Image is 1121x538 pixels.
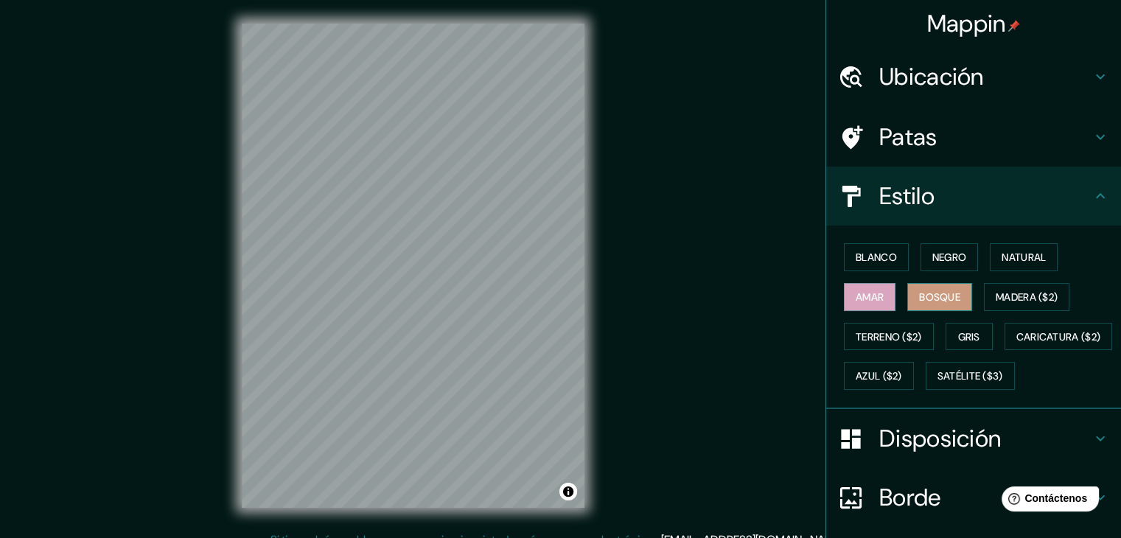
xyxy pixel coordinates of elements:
[990,243,1058,271] button: Natural
[826,47,1121,106] div: Ubicación
[856,370,902,383] font: Azul ($2)
[856,290,884,304] font: Amar
[826,108,1121,167] div: Patas
[879,423,1001,454] font: Disposición
[879,61,984,92] font: Ubicación
[919,290,960,304] font: Bosque
[879,482,941,513] font: Borde
[844,283,895,311] button: Amar
[844,323,934,351] button: Terreno ($2)
[984,283,1069,311] button: Madera ($2)
[907,283,972,311] button: Bosque
[844,362,914,390] button: Azul ($2)
[990,481,1105,522] iframe: Lanzador de widgets de ayuda
[844,243,909,271] button: Blanco
[856,251,897,264] font: Blanco
[1002,251,1046,264] font: Natural
[242,24,584,508] canvas: Mapa
[826,409,1121,468] div: Disposición
[826,468,1121,527] div: Borde
[927,8,1006,39] font: Mappin
[826,167,1121,226] div: Estilo
[958,330,980,343] font: Gris
[937,370,1003,383] font: Satélite ($3)
[879,122,937,153] font: Patas
[1008,20,1020,32] img: pin-icon.png
[946,323,993,351] button: Gris
[856,330,922,343] font: Terreno ($2)
[1005,323,1113,351] button: Caricatura ($2)
[926,362,1015,390] button: Satélite ($3)
[559,483,577,500] button: Activar o desactivar atribución
[996,290,1058,304] font: Madera ($2)
[879,181,935,212] font: Estilo
[921,243,979,271] button: Negro
[932,251,967,264] font: Negro
[1016,330,1101,343] font: Caricatura ($2)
